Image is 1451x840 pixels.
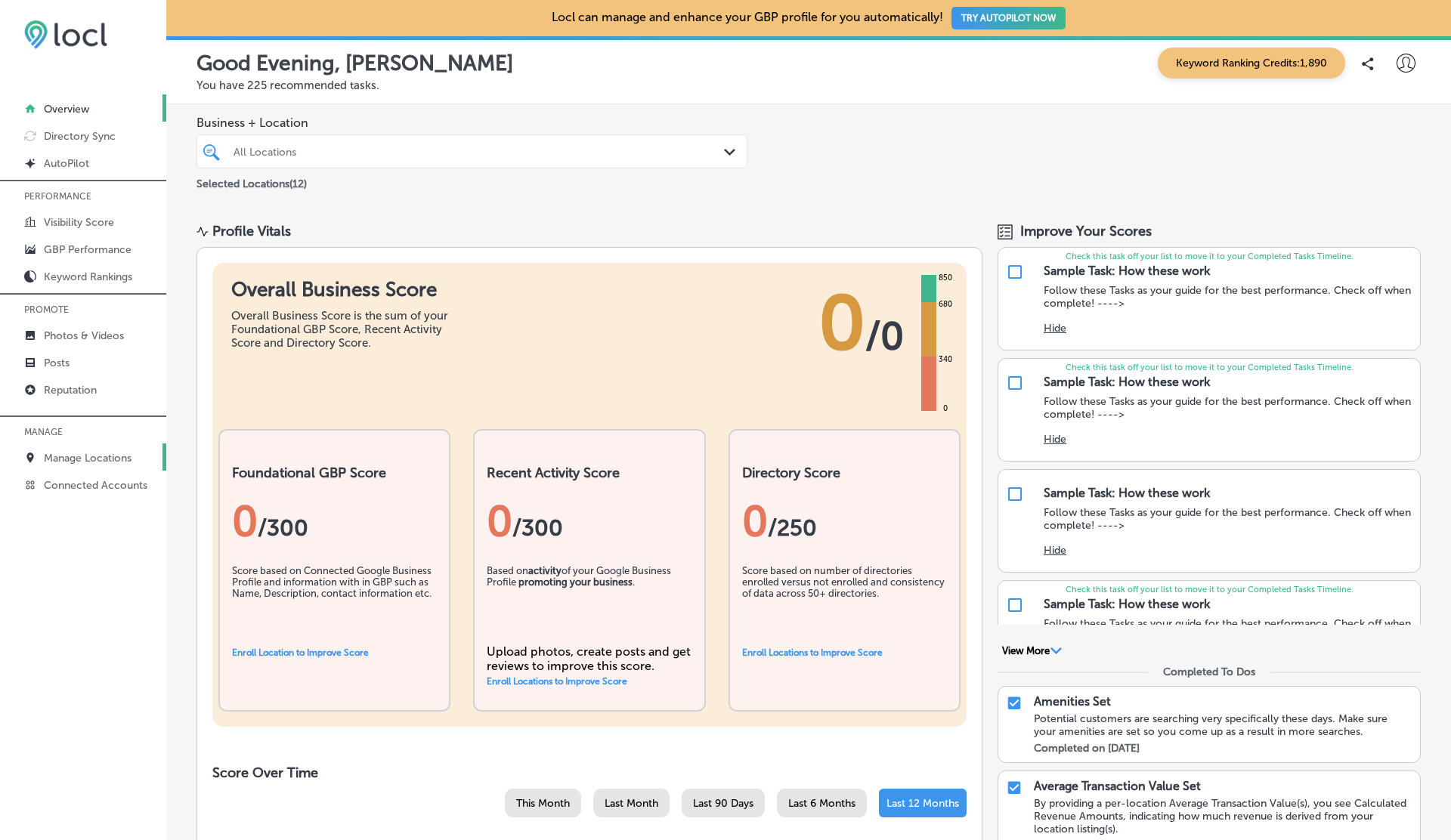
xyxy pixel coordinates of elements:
[1020,223,1152,239] span: Improve Your Scores
[1163,666,1255,678] div: Completed To Dos
[487,644,691,673] div: Upload photos, create posts and get reviews to improve this score.
[818,278,865,369] span: 0
[1044,506,1412,532] p: Follow these Tasks as your guide for the best performance. Check off when complete! ---->
[196,51,513,76] p: Good Evening, [PERSON_NAME]
[518,576,633,588] b: promoting your business
[512,514,563,542] span: /300
[44,384,97,397] p: Reputation
[212,764,967,781] h2: Score Over Time
[196,116,747,130] span: Business + Location
[1044,486,1210,500] div: Sample Task: How these work
[788,797,855,810] span: Last 6 Months
[1044,433,1066,446] button: Hide
[998,644,1066,658] button: View More
[1034,779,1201,793] p: Average Transaction Value Set
[742,647,883,658] a: Enroll Locations to Improve Score
[528,565,562,576] b: activity
[24,20,107,49] img: 6efc1275baa40be7c98c3b36c6bfde44.png
[998,363,1420,372] p: Check this task off your list to move it to your Completed Tasks Timeline.
[936,354,955,366] div: 340
[232,496,437,546] div: 0
[196,171,307,190] p: Selected Locations ( 12 )
[1034,742,1140,755] label: Completed on [DATE]
[605,797,658,810] span: Last Month
[1044,284,1412,310] p: Follow these Tasks as your guide for the best performance. Check off when complete! ---->
[234,145,725,158] div: All Locations
[693,797,753,810] span: Last 90 Days
[258,514,308,542] span: / 300
[1034,712,1412,738] div: Potential customers are searching very specifically these days. Make sure your amenities are set ...
[1034,694,1111,709] p: Amenities Set
[232,647,369,658] a: Enroll Location to Improve Score
[44,130,116,143] p: Directory Sync
[44,157,89,170] p: AutoPilot
[212,223,291,239] div: Profile Vitals
[44,452,131,465] p: Manage Locations
[44,329,124,342] p: Photos & Videos
[44,216,114,229] p: Visibility Score
[1044,597,1210,611] div: Sample Task: How these work
[742,496,947,546] div: 0
[998,252,1420,261] p: Check this task off your list to move it to your Completed Tasks Timeline.
[231,278,458,301] h1: Overall Business Score
[742,465,947,481] h2: Directory Score
[886,797,959,810] span: Last 12 Months
[487,465,691,481] h2: Recent Activity Score
[487,676,627,687] a: Enroll Locations to Improve Score
[44,479,147,492] p: Connected Accounts
[44,357,70,369] p: Posts
[951,7,1066,29] button: TRY AUTOPILOT NOW
[232,565,437,641] div: Score based on Connected Google Business Profile and information with in GBP such as Name, Descri...
[865,313,904,359] span: / 0
[516,797,570,810] span: This Month
[1044,264,1210,278] div: Sample Task: How these work
[44,270,132,283] p: Keyword Rankings
[1034,797,1412,835] div: By providing a per-location Average Transaction Value(s), you see Calculated Revenue Amounts, ind...
[1044,617,1412,643] p: Follow these Tasks as your guide for the best performance. Check off when complete! ---->
[1158,48,1345,79] span: Keyword Ranking Credits: 1,890
[487,565,691,641] div: Based on of your Google Business Profile .
[1044,322,1066,335] button: Hide
[940,403,951,415] div: 0
[936,298,955,310] div: 680
[196,79,1421,92] p: You have 225 recommended tasks.
[231,309,458,350] div: Overall Business Score is the sum of your Foundational GBP Score, Recent Activity Score and Direc...
[936,272,955,284] div: 850
[44,103,89,116] p: Overview
[487,496,691,546] div: 0
[1044,375,1210,389] div: Sample Task: How these work
[1044,395,1412,421] p: Follow these Tasks as your guide for the best performance. Check off when complete! ---->
[742,565,947,641] div: Score based on number of directories enrolled versus not enrolled and consistency of data across ...
[44,243,131,256] p: GBP Performance
[998,585,1420,594] p: Check this task off your list to move it to your Completed Tasks Timeline.
[1044,544,1066,557] button: Hide
[232,465,437,481] h2: Foundational GBP Score
[768,514,817,542] span: /250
